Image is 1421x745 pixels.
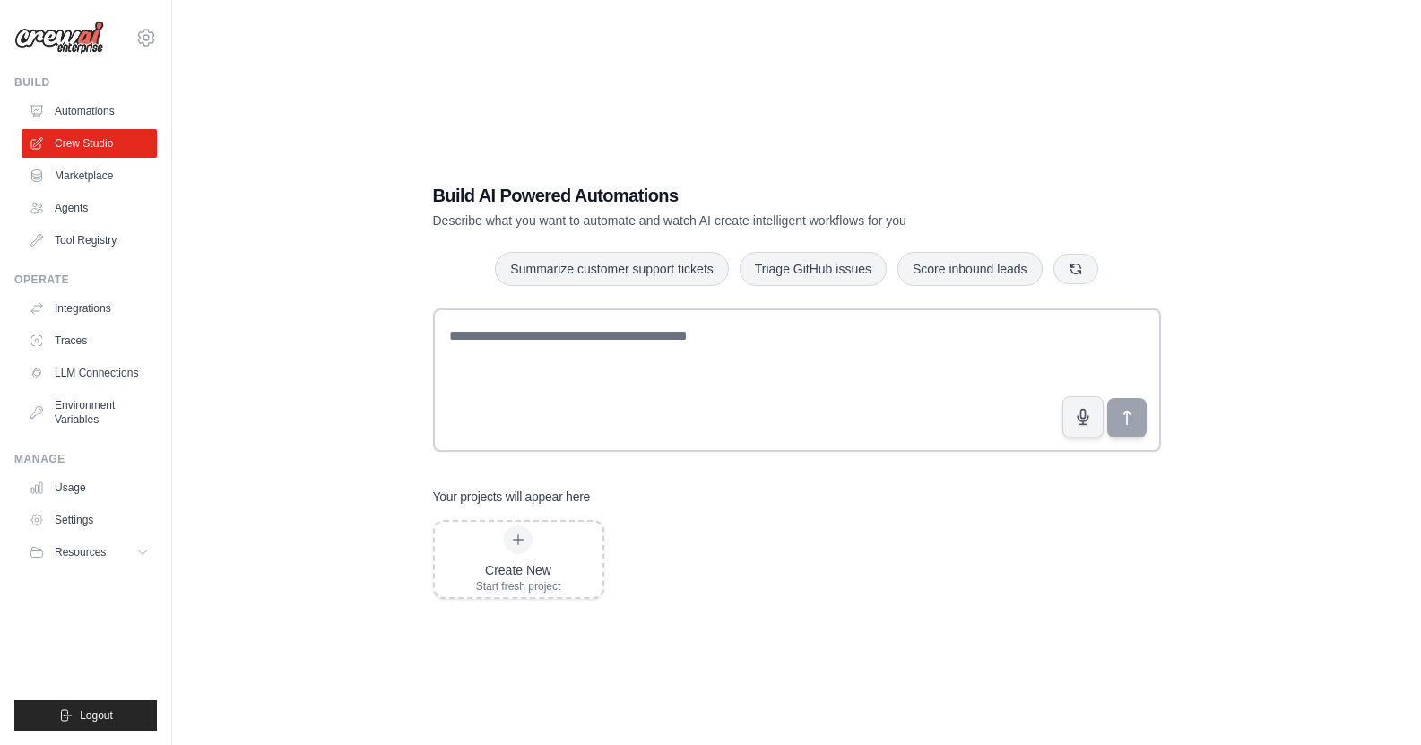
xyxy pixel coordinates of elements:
[22,506,157,534] a: Settings
[22,326,157,355] a: Traces
[433,488,591,506] h3: Your projects will appear here
[14,21,104,55] img: Logo
[740,252,887,286] button: Triage GitHub issues
[433,183,1035,208] h1: Build AI Powered Automations
[476,579,561,593] div: Start fresh project
[80,708,113,723] span: Logout
[897,252,1043,286] button: Score inbound leads
[22,194,157,222] a: Agents
[22,226,157,255] a: Tool Registry
[14,452,157,466] div: Manage
[22,391,157,434] a: Environment Variables
[55,545,106,559] span: Resources
[433,212,1035,230] p: Describe what you want to automate and watch AI create intelligent workflows for you
[22,359,157,387] a: LLM Connections
[22,161,157,190] a: Marketplace
[22,129,157,158] a: Crew Studio
[22,294,157,323] a: Integrations
[22,97,157,126] a: Automations
[1053,254,1098,284] button: Get new suggestions
[476,561,561,579] div: Create New
[22,473,157,502] a: Usage
[495,252,728,286] button: Summarize customer support tickets
[1062,396,1104,437] button: Click to speak your automation idea
[22,538,157,567] button: Resources
[14,700,157,731] button: Logout
[14,75,157,90] div: Build
[14,273,157,287] div: Operate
